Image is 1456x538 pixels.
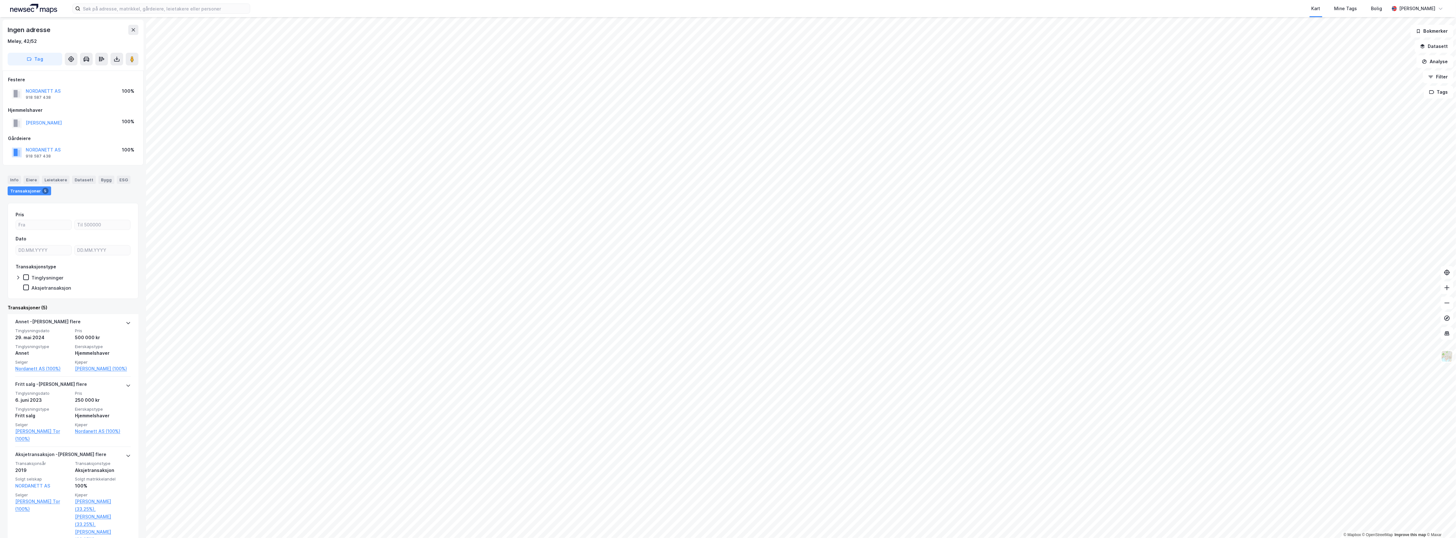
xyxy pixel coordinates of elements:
button: Filter [1423,71,1453,83]
a: NORDANETT AS [15,483,50,488]
div: Annet - [PERSON_NAME] flere [15,318,81,328]
input: DD.MM.YYYY [75,245,130,255]
span: Pris [75,328,131,333]
a: [PERSON_NAME] Tor (100%) [15,498,71,513]
span: Tinglysningsdato [15,391,71,396]
div: Kart [1312,5,1320,12]
div: Ingen adresse [8,25,51,35]
div: Fritt salg [15,412,71,420]
button: Tags [1424,86,1453,98]
div: 6. juni 2023 [15,396,71,404]
span: Pris [75,391,131,396]
a: Improve this map [1395,533,1426,537]
div: Info [8,176,21,184]
button: Analyse [1417,55,1453,68]
div: Tinglysninger [31,275,63,281]
div: Aksjetransaksjon - [PERSON_NAME] flere [15,451,106,461]
div: Kontrollprogram for chat [1424,508,1456,538]
img: logo.a4113a55bc3d86da70a041830d287a7e.svg [10,4,57,13]
span: Transaksjonsår [15,461,71,466]
div: Hjemmelshaver [75,412,131,420]
div: Dato [16,235,26,243]
a: Nordanett AS (100%) [15,365,71,373]
div: Datasett [72,176,96,184]
div: Hjemmelshaver [8,106,138,114]
input: Til 500000 [75,220,130,230]
div: 29. mai 2024 [15,334,71,341]
a: [PERSON_NAME] (33.25%), [75,513,131,528]
a: [PERSON_NAME] Tor (100%) [15,427,71,443]
div: Fritt salg - [PERSON_NAME] flere [15,380,87,391]
a: OpenStreetMap [1362,533,1393,537]
span: Kjøper [75,422,131,427]
div: Bygg [98,176,114,184]
img: Z [1441,350,1453,362]
div: Transaksjoner (5) [8,304,138,312]
button: Datasett [1415,40,1453,53]
span: Tinglysningsdato [15,328,71,333]
iframe: Chat Widget [1424,508,1456,538]
span: Selger [15,360,71,365]
span: Kjøper [75,360,131,365]
div: Aksjetransaksjon [75,467,131,474]
span: Solgt selskap [15,476,71,482]
div: 500 000 kr [75,334,131,341]
div: Transaksjonstype [16,263,56,271]
div: Pris [16,211,24,219]
div: Eiere [23,176,39,184]
div: 918 587 438 [26,154,51,159]
div: Hjemmelshaver [75,349,131,357]
div: Meløy, 42/52 [8,37,37,45]
button: Bokmerker [1411,25,1453,37]
div: 100% [122,87,134,95]
div: Annet [15,349,71,357]
span: Solgt matrikkelandel [75,476,131,482]
span: Selger [15,492,71,498]
div: Transaksjoner [8,186,51,195]
div: Leietakere [42,176,70,184]
span: Eierskapstype [75,407,131,412]
a: [PERSON_NAME] (33.25%), [75,498,131,513]
div: 100% [122,146,134,154]
span: Eierskapstype [75,344,131,349]
div: 918 587 438 [26,95,51,100]
span: Selger [15,422,71,427]
div: Gårdeiere [8,135,138,142]
div: Bolig [1371,5,1382,12]
span: Transaksjonstype [75,461,131,466]
div: [PERSON_NAME] [1399,5,1436,12]
div: ESG [117,176,130,184]
div: 5 [42,188,49,194]
a: [PERSON_NAME] (100%) [75,365,131,373]
input: Søk på adresse, matrikkel, gårdeiere, leietakere eller personer [80,4,250,13]
div: 2019 [15,467,71,474]
div: 100% [75,482,131,490]
div: Mine Tags [1334,5,1357,12]
span: Tinglysningstype [15,407,71,412]
a: Nordanett AS (100%) [75,427,131,435]
a: Mapbox [1344,533,1361,537]
div: 250 000 kr [75,396,131,404]
button: Tag [8,53,62,65]
div: Festere [8,76,138,84]
input: DD.MM.YYYY [16,245,71,255]
input: Fra [16,220,71,230]
span: Tinglysningstype [15,344,71,349]
span: Kjøper [75,492,131,498]
div: Aksjetransaksjon [31,285,71,291]
div: 100% [122,118,134,125]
